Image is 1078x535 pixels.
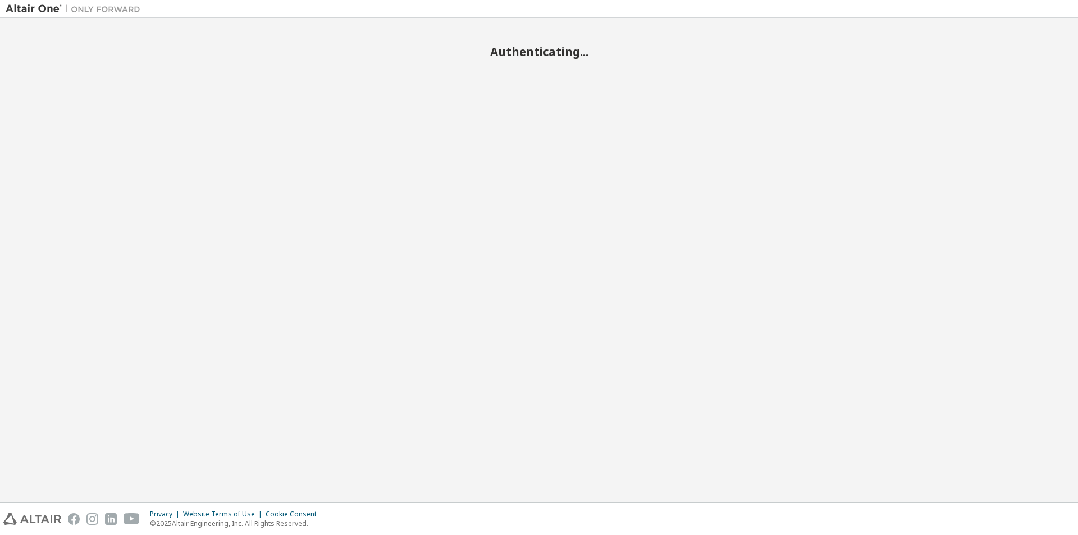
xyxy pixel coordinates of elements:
[183,510,266,519] div: Website Terms of Use
[266,510,323,519] div: Cookie Consent
[6,44,1072,59] h2: Authenticating...
[105,513,117,525] img: linkedin.svg
[3,513,61,525] img: altair_logo.svg
[86,513,98,525] img: instagram.svg
[68,513,80,525] img: facebook.svg
[124,513,140,525] img: youtube.svg
[150,510,183,519] div: Privacy
[6,3,146,15] img: Altair One
[150,519,323,528] p: © 2025 Altair Engineering, Inc. All Rights Reserved.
